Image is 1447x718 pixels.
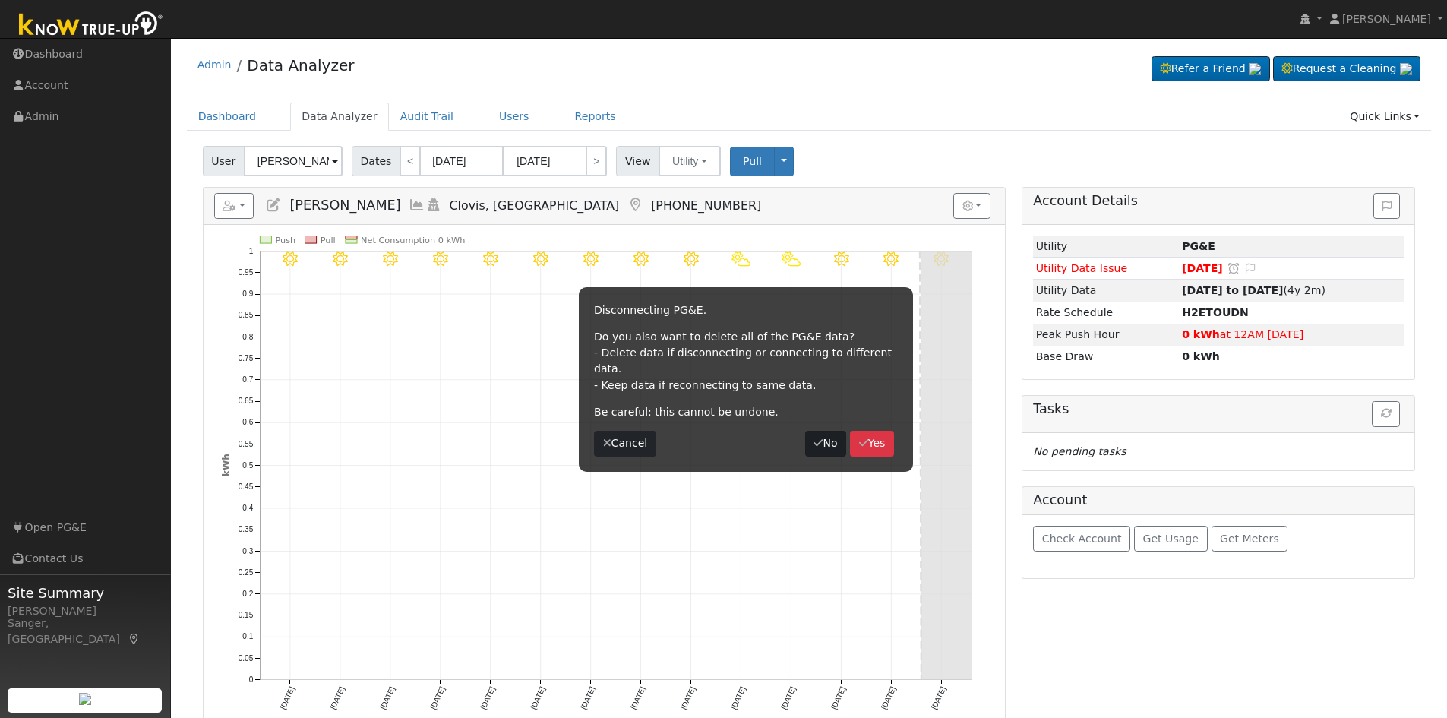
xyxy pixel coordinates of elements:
[428,685,446,711] text: [DATE]
[242,289,253,298] text: 0.9
[378,685,396,711] text: [DATE]
[242,419,253,427] text: 0.6
[1033,526,1130,552] button: Check Account
[248,247,253,255] text: 1
[328,685,346,711] text: [DATE]
[1036,262,1127,274] span: Utility Data Issue
[290,103,389,131] a: Data Analyzer
[248,675,253,684] text: 0
[425,198,442,213] a: Login As (last 09/22/2025 7:56:51 PM)
[333,251,348,267] i: 9/10 - Clear
[829,685,847,711] text: [DATE]
[238,612,253,620] text: 0.15
[659,146,721,176] button: Utility
[242,333,253,341] text: 0.8
[450,198,620,213] span: Clovis, [GEOGRAPHIC_DATA]
[1220,533,1279,545] span: Get Meters
[1373,193,1400,219] button: Issue History
[187,103,268,131] a: Dashboard
[779,685,797,711] text: [DATE]
[1134,526,1208,552] button: Get Usage
[1182,262,1223,274] span: [DATE]
[361,236,465,245] text: Net Consumption 0 kWh
[409,198,425,213] a: Multi-Series Graph
[238,654,253,663] text: 0.05
[238,312,253,320] text: 0.85
[805,431,846,457] button: No
[679,685,697,711] text: [DATE]
[283,251,298,267] i: 9/09 - Clear
[627,198,643,213] a: Map
[1033,302,1179,324] td: Rate Schedule
[242,504,253,513] text: 0.4
[238,440,253,448] text: 0.55
[247,56,354,74] a: Data Analyzer
[564,103,627,131] a: Reports
[238,354,253,362] text: 0.75
[583,251,599,267] i: 9/15 - Clear
[629,685,646,711] text: [DATE]
[1182,328,1220,340] strong: 0 kWh
[1273,56,1420,82] a: Request a Cleaning
[289,198,400,213] span: [PERSON_NAME]
[79,693,91,705] img: retrieve
[1180,324,1404,346] td: at 12AM [DATE]
[1212,526,1288,552] button: Get Meters
[930,685,947,711] text: [DATE]
[1033,193,1404,209] h5: Account Details
[1249,63,1261,75] img: retrieve
[221,454,232,476] text: kWh
[651,198,761,213] span: [PHONE_NUMBER]
[1033,346,1179,368] td: Base Draw
[400,146,421,176] a: <
[579,685,596,711] text: [DATE]
[1243,263,1257,274] i: Edit Issue
[203,146,245,176] span: User
[594,329,898,393] p: Do you also want to delete all of the PG&E data? - Delete data if disconnecting or connecting to ...
[242,590,253,598] text: 0.2
[352,146,400,176] span: Dates
[197,59,232,71] a: Admin
[533,251,548,267] i: 9/14 - Clear
[594,431,656,457] button: Cancel
[479,685,496,711] text: [DATE]
[238,482,253,491] text: 0.45
[1227,262,1240,274] a: Snooze this issue
[8,603,163,619] div: [PERSON_NAME]
[1033,401,1404,417] h5: Tasks
[1372,401,1400,427] button: Refresh
[242,633,253,641] text: 0.1
[1033,280,1179,302] td: Utility Data
[1143,533,1199,545] span: Get Usage
[242,461,253,470] text: 0.5
[684,251,699,267] i: 9/17 - Clear
[238,568,253,577] text: 0.25
[433,251,448,267] i: 9/12 - Clear
[11,8,171,43] img: Know True-Up
[128,633,141,645] a: Map
[1182,284,1283,296] strong: [DATE] to [DATE]
[594,302,898,318] p: Disconnecting PG&E.
[529,685,546,711] text: [DATE]
[731,251,750,267] i: 9/18 - PartlyCloudy
[1042,533,1122,545] span: Check Account
[850,431,894,457] button: Yes
[242,547,253,555] text: 0.3
[633,251,649,267] i: 9/16 - Clear
[483,251,498,267] i: 9/13 - Clear
[1182,306,1249,318] strong: R
[1338,103,1431,131] a: Quick Links
[1033,445,1126,457] i: No pending tasks
[883,251,899,267] i: 9/21 - Clear
[275,236,295,245] text: Push
[244,146,343,176] input: Select a User
[1182,284,1325,296] span: (4y 2m)
[1182,240,1215,252] strong: ID: 8451870, authorized: 01/24/23
[238,397,253,405] text: 0.65
[586,146,607,176] a: >
[880,685,897,711] text: [DATE]
[278,685,295,711] text: [DATE]
[238,526,253,534] text: 0.35
[833,251,848,267] i: 9/20 - Clear
[1033,492,1087,508] h5: Account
